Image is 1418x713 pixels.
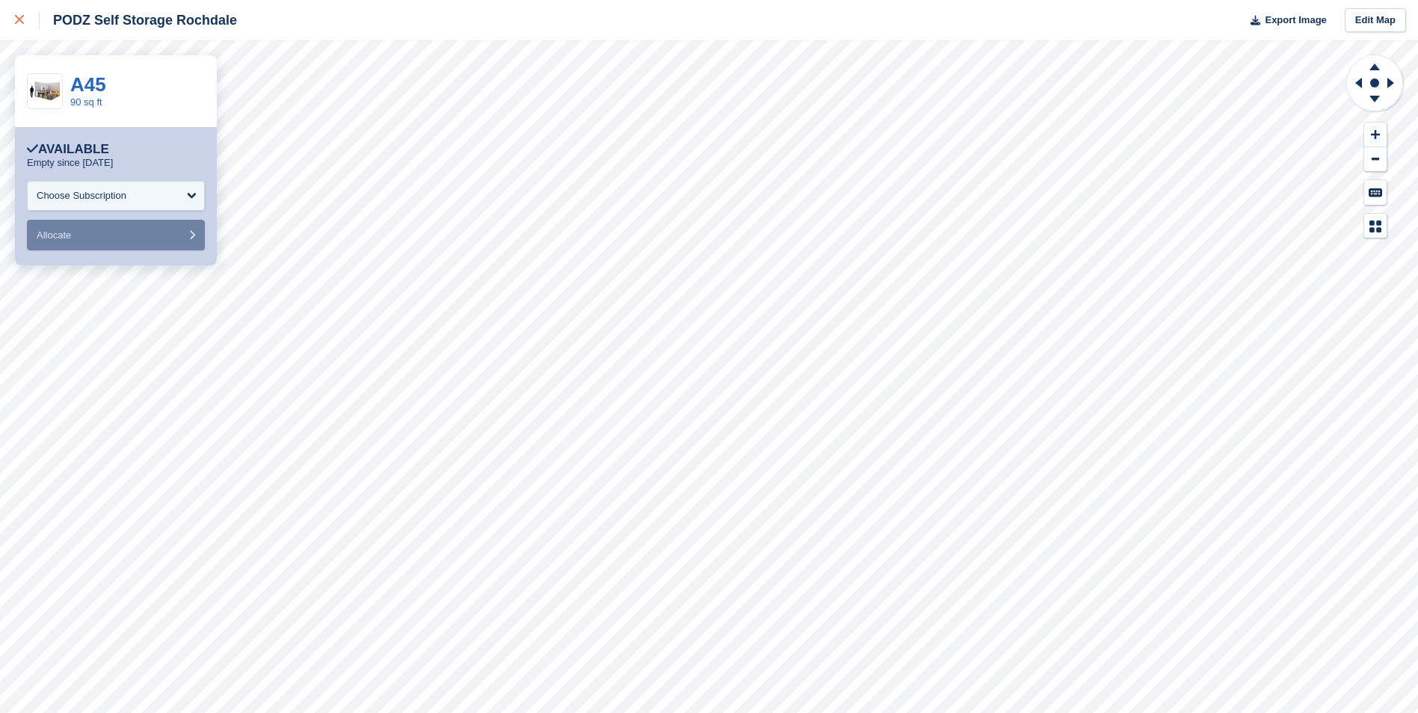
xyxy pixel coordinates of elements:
[37,188,126,203] div: Choose Subscription
[27,142,109,157] div: Available
[27,220,205,250] button: Allocate
[1364,214,1387,238] button: Map Legend
[1364,123,1387,147] button: Zoom In
[1242,8,1327,33] button: Export Image
[40,11,237,29] div: PODZ Self Storage Rochdale
[28,78,62,105] img: 100-sqft-unit.jpg
[70,96,102,108] a: 90 sq ft
[1364,147,1387,172] button: Zoom Out
[1364,180,1387,205] button: Keyboard Shortcuts
[70,73,106,96] a: A45
[1265,13,1326,28] span: Export Image
[1345,8,1406,33] a: Edit Map
[37,229,71,241] span: Allocate
[27,157,113,169] p: Empty since [DATE]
